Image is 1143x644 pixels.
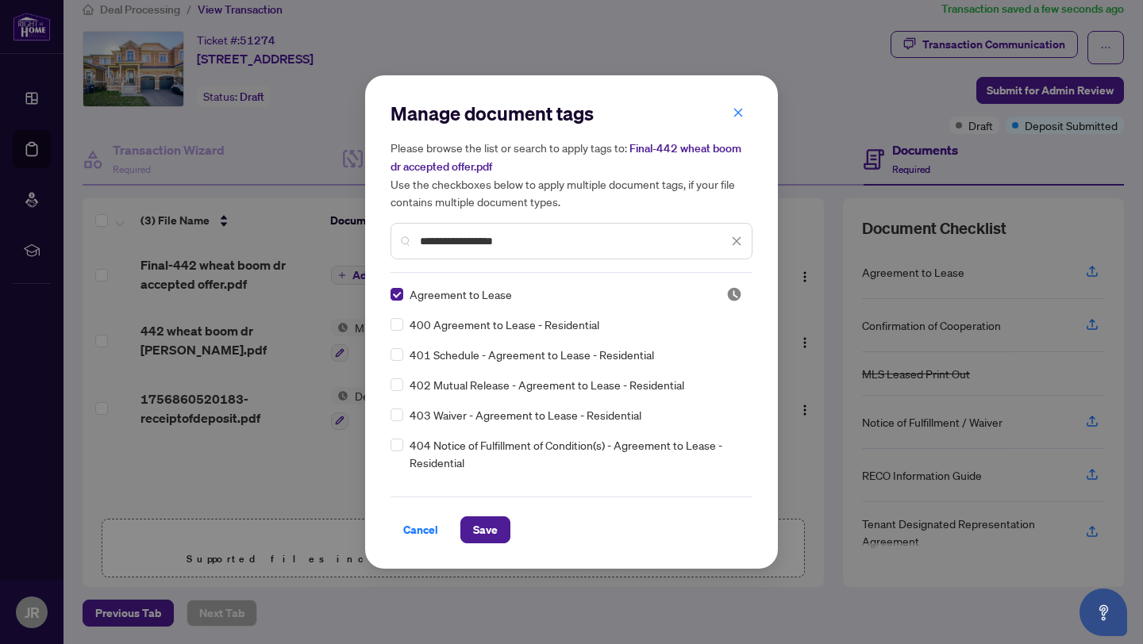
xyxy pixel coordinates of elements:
[410,376,684,393] span: 402 Mutual Release - Agreement to Lease - Residential
[410,436,743,471] span: 404 Notice of Fulfillment of Condition(s) - Agreement to Lease - Residential
[391,101,752,126] h2: Manage document tags
[473,517,498,542] span: Save
[391,516,451,543] button: Cancel
[460,516,510,543] button: Save
[410,406,641,424] span: 403 Waiver - Agreement to Lease - Residential
[731,236,742,247] span: close
[410,316,599,333] span: 400 Agreement to Lease - Residential
[403,517,438,542] span: Cancel
[726,286,742,302] img: status
[410,346,654,363] span: 401 Schedule - Agreement to Lease - Residential
[391,139,752,210] h5: Please browse the list or search to apply tags to: Use the checkboxes below to apply multiple doc...
[726,286,742,302] span: Pending Review
[410,286,512,303] span: Agreement to Lease
[1079,588,1127,636] button: Open asap
[733,107,744,118] span: close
